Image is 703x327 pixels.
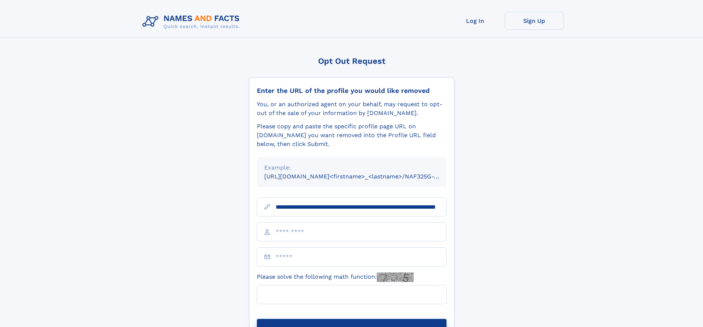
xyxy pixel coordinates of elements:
label: Please solve the following math function: [257,272,414,282]
div: You, or an authorized agent on your behalf, may request to opt-out of the sale of your informatio... [257,100,447,118]
small: [URL][DOMAIN_NAME]<firstname>_<lastname>/NAF325G-xxxxxxxx [264,173,461,180]
div: Example: [264,163,439,172]
div: Please copy and paste the specific profile page URL on [DOMAIN_NAME] you want removed into the Pr... [257,122,447,149]
div: Enter the URL of the profile you would like removed [257,87,447,95]
a: Log In [446,12,505,30]
a: Sign Up [505,12,564,30]
div: Opt Out Request [249,56,454,66]
img: Logo Names and Facts [139,12,246,32]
